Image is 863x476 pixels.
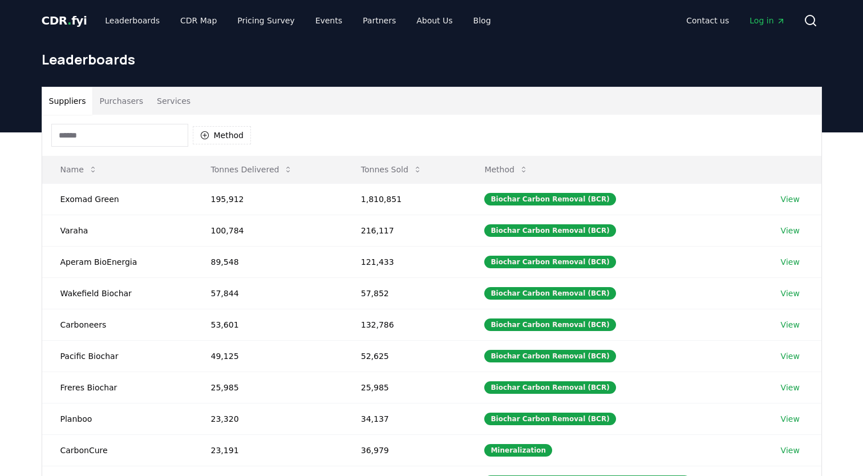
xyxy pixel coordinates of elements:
[781,193,800,205] a: View
[193,309,343,340] td: 53,601
[352,158,431,181] button: Tonnes Sold
[484,444,552,457] div: Mineralization
[42,434,193,466] td: CarbonCure
[42,340,193,372] td: Pacific Biochar
[42,13,87,29] a: CDR.fyi
[343,340,467,372] td: 52,625
[171,10,226,31] a: CDR Map
[484,318,615,331] div: Biochar Carbon Removal (BCR)
[464,10,500,31] a: Blog
[484,350,615,362] div: Biochar Carbon Removal (BCR)
[193,183,343,215] td: 195,912
[193,372,343,403] td: 25,985
[484,381,615,394] div: Biochar Carbon Removal (BCR)
[96,10,169,31] a: Leaderboards
[343,434,467,466] td: 36,979
[306,10,351,31] a: Events
[92,87,150,115] button: Purchasers
[781,225,800,236] a: View
[42,372,193,403] td: Freres Biochar
[193,126,252,144] button: Method
[42,277,193,309] td: Wakefield Biochar
[193,403,343,434] td: 23,320
[677,10,738,31] a: Contact us
[193,277,343,309] td: 57,844
[42,246,193,277] td: Aperam BioEnergia
[484,193,615,205] div: Biochar Carbon Removal (BCR)
[781,350,800,362] a: View
[150,87,197,115] button: Services
[42,309,193,340] td: Carboneers
[781,445,800,456] a: View
[193,246,343,277] td: 89,548
[781,382,800,393] a: View
[781,413,800,425] a: View
[343,309,467,340] td: 132,786
[781,288,800,299] a: View
[343,215,467,246] td: 216,117
[354,10,405,31] a: Partners
[343,403,467,434] td: 34,137
[96,10,500,31] nav: Main
[202,158,302,181] button: Tonnes Delivered
[484,413,615,425] div: Biochar Carbon Removal (BCR)
[42,215,193,246] td: Varaha
[42,87,93,115] button: Suppliers
[193,340,343,372] td: 49,125
[677,10,794,31] nav: Main
[42,14,87,27] span: CDR fyi
[781,319,800,330] a: View
[67,14,71,27] span: .
[42,50,822,68] h1: Leaderboards
[475,158,537,181] button: Method
[484,224,615,237] div: Biochar Carbon Removal (BCR)
[193,434,343,466] td: 23,191
[51,158,107,181] button: Name
[193,215,343,246] td: 100,784
[42,183,193,215] td: Exomad Green
[42,403,193,434] td: Planboo
[749,15,785,26] span: Log in
[484,287,615,300] div: Biochar Carbon Removal (BCR)
[343,246,467,277] td: 121,433
[343,183,467,215] td: 1,810,851
[740,10,794,31] a: Log in
[343,372,467,403] td: 25,985
[343,277,467,309] td: 57,852
[407,10,461,31] a: About Us
[228,10,303,31] a: Pricing Survey
[781,256,800,268] a: View
[484,256,615,268] div: Biochar Carbon Removal (BCR)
